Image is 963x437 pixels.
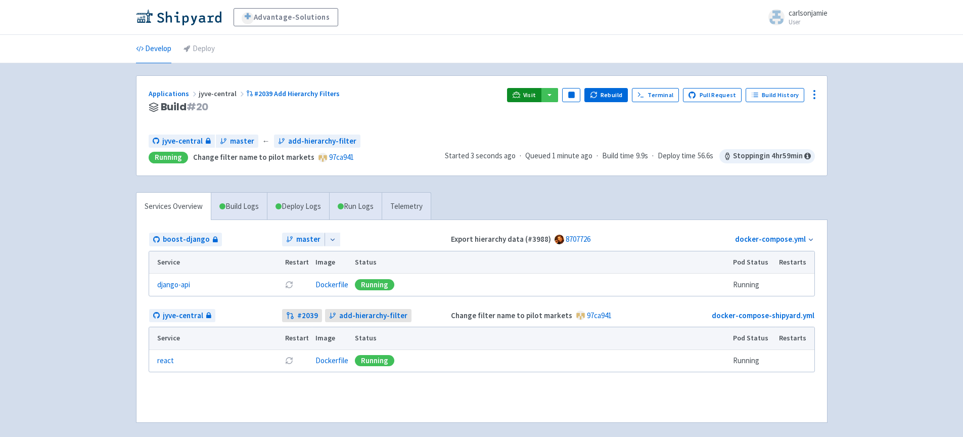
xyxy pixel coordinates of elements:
[315,356,348,365] a: Dockerfile
[267,193,329,221] a: Deploy Logs
[163,234,210,245] span: boost-django
[566,234,590,244] a: 8707726
[562,88,580,102] button: Pause
[451,311,572,320] strong: Change filter name to pilot markets
[355,279,394,290] div: Running
[193,152,314,162] strong: Change filter name to pilot markets
[157,355,174,367] a: react
[149,89,199,98] a: Applications
[523,91,536,99] span: Visit
[729,349,775,372] td: Running
[312,327,351,349] th: Image
[282,327,312,349] th: Restart
[471,151,516,160] time: 3 seconds ago
[719,149,815,163] span: Stopping in 4 hr 59 min
[329,152,354,162] a: 97ca941
[729,327,775,349] th: Pod Status
[230,136,254,147] span: master
[339,310,407,322] span: add-hierarchy-filter
[789,8,828,18] span: carlsonjamie
[282,309,322,323] a: #2039
[184,35,215,63] a: Deploy
[157,279,190,291] a: django-api
[451,234,551,244] strong: Export hierarchy data (#3988)
[234,8,338,26] a: Advantage-Solutions
[382,193,431,221] a: Telemetry
[775,327,814,349] th: Restarts
[729,251,775,274] th: Pod Status
[762,9,828,25] a: carlsonjamie User
[296,234,320,245] span: master
[775,251,814,274] th: Restarts
[288,136,356,147] span: add-hierarchy-filter
[315,280,348,289] a: Dockerfile
[746,88,804,102] a: Build History
[729,274,775,296] td: Running
[274,135,360,148] a: add-hierarchy-filter
[698,150,713,162] span: 56.6s
[587,311,612,320] a: 97ca941
[149,233,222,246] a: boost-django
[636,150,648,162] span: 9.9s
[329,193,382,221] a: Run Logs
[149,135,215,148] a: jyve-central
[351,251,729,274] th: Status
[355,355,394,366] div: Running
[632,88,679,102] a: Terminal
[149,309,215,323] a: jyve-central
[149,152,188,163] div: Running
[246,89,342,98] a: #2039 Add Hierarchy Filters
[163,310,203,322] span: jyve-central
[445,149,815,163] div: · · ·
[445,151,516,160] span: Started
[161,101,209,113] span: Build
[712,311,814,320] a: docker-compose-shipyard.yml
[149,251,282,274] th: Service
[683,88,742,102] a: Pull Request
[789,19,828,25] small: User
[602,150,634,162] span: Build time
[136,35,171,63] a: Develop
[216,135,258,148] a: master
[658,150,696,162] span: Deploy time
[149,327,282,349] th: Service
[735,234,806,244] a: docker-compose.yml
[525,151,592,160] span: Queued
[162,136,203,147] span: jyve-central
[285,281,293,289] button: Restart pod
[282,233,325,246] a: master
[584,88,628,102] button: Rebuild
[285,357,293,365] button: Restart pod
[199,89,246,98] span: jyve-central
[187,100,209,114] span: # 20
[552,151,592,160] time: 1 minute ago
[262,136,270,147] span: ←
[312,251,351,274] th: Image
[282,251,312,274] th: Restart
[297,310,318,322] strong: # 2039
[136,193,211,221] a: Services Overview
[136,9,221,25] img: Shipyard logo
[351,327,729,349] th: Status
[507,88,541,102] a: Visit
[325,309,411,323] a: add-hierarchy-filter
[211,193,267,221] a: Build Logs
